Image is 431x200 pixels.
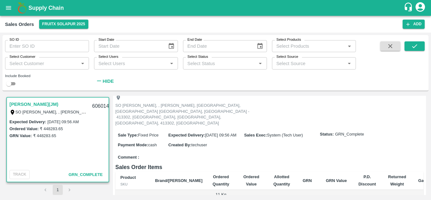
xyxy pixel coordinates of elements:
[98,37,114,42] label: Start Date
[403,20,425,29] button: Add
[7,59,77,67] input: Select Customer
[9,133,32,138] label: GRN Value:
[404,2,415,14] div: customer-support
[358,174,376,186] b: P.D. Discount
[213,174,229,186] b: Ordered Quantity
[16,2,28,14] img: logo
[118,142,148,147] label: Payment Mode :
[5,73,89,79] div: Include Booked
[1,1,16,15] button: open drawer
[274,42,344,50] input: Select Products
[9,37,19,42] label: SO ID
[168,59,176,68] button: Open
[276,54,298,59] label: Select Source
[94,76,115,87] button: Hide
[267,133,303,137] span: System (Tech User)
[345,42,353,50] button: Open
[345,59,353,68] button: Open
[274,59,344,67] input: Select Source
[40,126,63,131] label: ₹ 448283.65
[68,172,103,177] span: GRN_Complete
[39,20,88,29] button: Select DC
[273,174,290,186] b: Allotted Quantity
[88,99,113,114] div: 606014
[415,1,426,15] div: account of current user
[121,181,145,187] div: SKU
[5,20,34,28] div: Sales Orders
[205,133,236,137] span: [DATE] 09:56 AM
[168,142,192,147] label: Created By :
[121,175,136,180] b: Product
[276,37,301,42] label: Select Products
[335,131,364,137] span: GRN_Complete
[53,185,63,195] button: page 1
[96,59,166,67] input: Select Users
[79,59,87,68] button: Open
[138,133,159,137] span: Fixed Price
[168,133,205,137] label: Expected Delivery :
[185,59,255,67] input: Select Status
[155,178,203,183] b: Brand/[PERSON_NAME]
[320,131,334,137] label: Status:
[9,54,35,59] label: Select Customer
[303,178,312,183] b: GRN
[192,142,207,147] span: techuser
[5,40,89,52] input: Enter SO ID
[183,40,252,52] input: End Date
[33,133,56,138] label: ₹ 448283.65
[94,40,163,52] input: Start Date
[187,54,208,59] label: Select Status
[243,174,259,186] b: Ordered Value
[187,37,202,42] label: End Date
[28,5,64,11] b: Supply Chain
[9,119,46,124] label: Expected Delivery :
[47,119,79,124] label: [DATE] 09:56 AM
[256,59,264,68] button: Open
[118,155,139,161] label: Comment :
[148,142,157,147] span: cash
[254,40,266,52] button: Choose date
[98,54,118,59] label: Select Users
[9,126,38,131] label: Ordered Value:
[115,103,257,126] p: SO [PERSON_NAME], , [PERSON_NAME], [GEOGRAPHIC_DATA], [GEOGRAPHIC_DATA] [GEOGRAPHIC_DATA], [GEOGR...
[118,133,138,137] label: Sale Type :
[28,3,404,12] a: Supply Chain
[40,185,76,195] nav: pagination navigation
[165,40,177,52] button: Choose date
[9,100,58,108] a: [PERSON_NAME](JM)
[388,174,406,186] b: Returned Weight
[326,178,347,183] b: GRN Value
[115,163,424,172] h6: Sales Order Items
[244,133,267,137] label: Sales Exec :
[103,79,114,84] strong: Hide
